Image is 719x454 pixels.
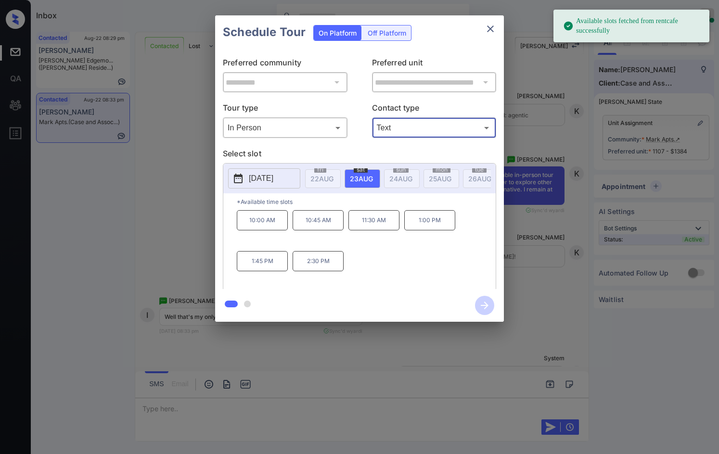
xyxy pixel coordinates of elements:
[223,148,496,163] p: Select slot
[314,25,361,40] div: On Platform
[249,173,273,184] p: [DATE]
[563,13,702,39] div: Available slots fetched from rentcafe successfully
[237,210,288,230] p: 10:00 AM
[223,102,347,117] p: Tour type
[223,57,347,72] p: Preferred community
[469,293,500,318] button: btn-next
[293,251,344,271] p: 2:30 PM
[354,167,368,173] span: sat
[404,210,455,230] p: 1:00 PM
[348,210,399,230] p: 11:30 AM
[345,169,380,188] div: date-select
[293,210,344,230] p: 10:45 AM
[372,57,497,72] p: Preferred unit
[228,168,300,189] button: [DATE]
[374,120,494,136] div: Text
[372,102,497,117] p: Contact type
[350,175,373,183] span: 23 AUG
[225,120,345,136] div: In Person
[237,193,496,210] p: *Available time slots
[363,25,411,40] div: Off Platform
[481,19,500,38] button: close
[237,251,288,271] p: 1:45 PM
[215,15,313,49] h2: Schedule Tour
